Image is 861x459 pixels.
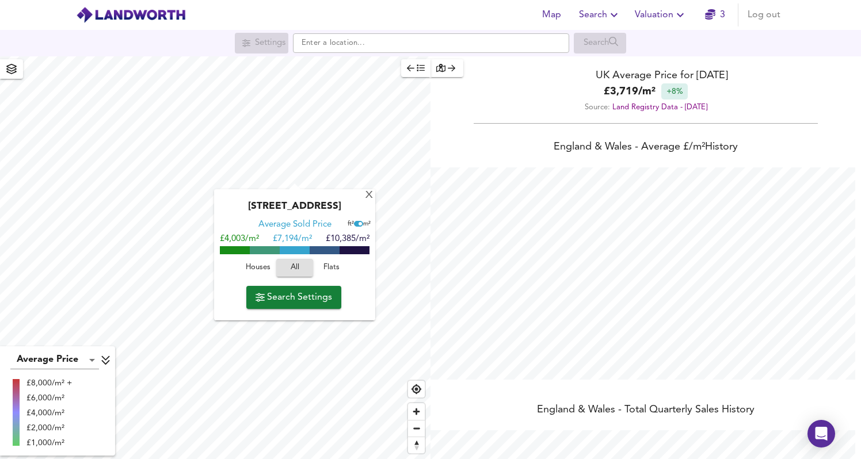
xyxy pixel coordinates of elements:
div: England & Wales - Total Quarterly Sales History [430,403,861,419]
button: Zoom in [408,403,425,420]
button: Valuation [630,3,692,26]
span: All [282,261,307,274]
div: England & Wales - Average £/ m² History [430,140,861,156]
span: Log out [748,7,780,23]
div: Search for a location first or explore the map [574,33,626,53]
button: Reset bearing to north [408,437,425,453]
div: Average Sold Price [258,219,332,231]
div: Average Price [10,351,99,369]
span: Map [538,7,565,23]
span: Search [579,7,621,23]
span: £10,385/m² [326,235,369,243]
span: m² [363,221,371,227]
img: logo [76,6,186,24]
span: £4,003/m² [220,235,259,243]
button: Flats [313,259,350,277]
span: ft² [348,221,354,227]
div: Source: [430,100,861,115]
a: Land Registry Data - [DATE] [612,104,707,111]
div: [STREET_ADDRESS] [220,201,369,219]
span: Search Settings [256,289,332,305]
span: Valuation [635,7,687,23]
button: 3 [696,3,733,26]
div: +8% [661,83,688,100]
button: Log out [743,3,785,26]
span: £ 7,194/m² [273,235,312,243]
a: 3 [705,7,725,23]
span: Flats [316,261,347,274]
div: Open Intercom Messenger [807,420,835,447]
button: Search Settings [246,286,341,309]
div: Search for a location first or explore the map [235,33,288,53]
span: Houses [242,261,273,274]
b: £ 3,719 / m² [604,84,656,100]
div: £4,000/m² [26,407,72,419]
input: Enter a location... [293,33,569,53]
div: £8,000/m² + [26,377,72,389]
button: Search [574,3,626,26]
button: Map [533,3,570,26]
button: All [276,259,313,277]
div: UK Average Price for [DATE] [430,68,861,83]
div: £2,000/m² [26,422,72,434]
button: Zoom out [408,420,425,437]
div: £1,000/m² [26,437,72,449]
div: X [364,190,374,201]
span: Zoom out [408,420,425,437]
button: Houses [239,259,276,277]
div: £6,000/m² [26,392,72,404]
button: Find my location [408,381,425,397]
